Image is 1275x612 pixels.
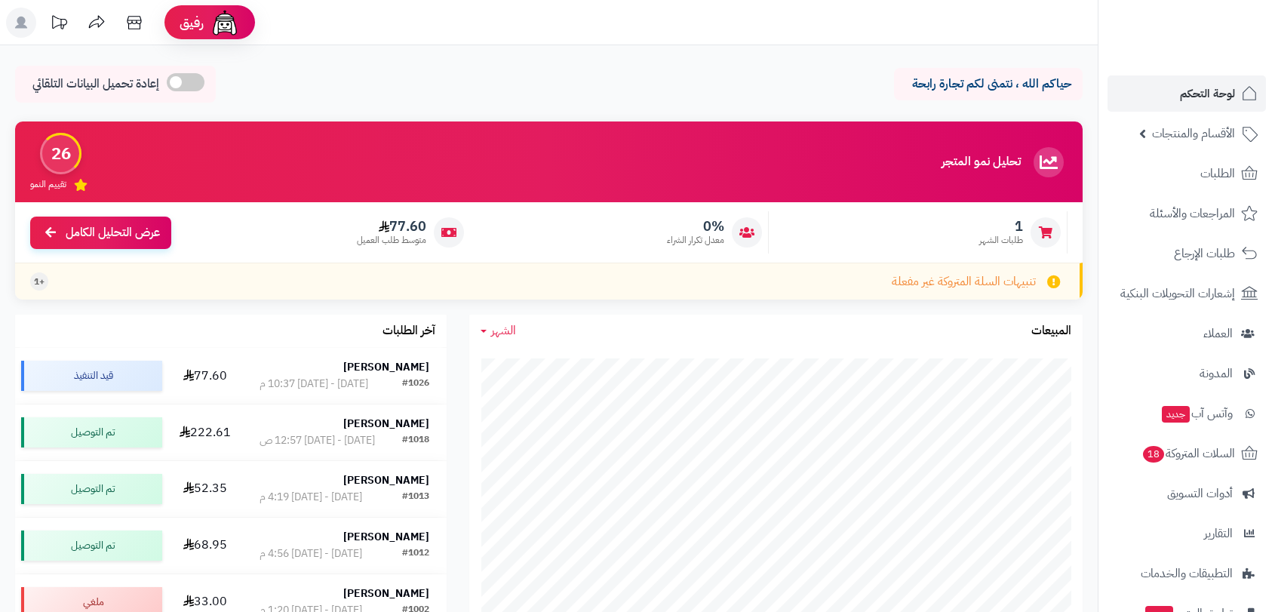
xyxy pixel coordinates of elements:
span: إعادة تحميل البيانات التلقائي [32,75,159,93]
strong: [PERSON_NAME] [343,586,429,601]
a: إشعارات التحويلات البنكية [1108,275,1266,312]
a: لوحة التحكم [1108,75,1266,112]
a: التطبيقات والخدمات [1108,555,1266,592]
span: جديد [1162,406,1190,423]
span: الشهر [491,321,516,340]
span: طلبات الإرجاع [1174,243,1235,264]
a: المدونة [1108,355,1266,392]
div: تم التوصيل [21,531,162,561]
strong: [PERSON_NAME] [343,359,429,375]
td: 68.95 [168,518,241,574]
span: متوسط طلب العميل [357,234,426,247]
div: تم التوصيل [21,417,162,447]
span: معدل تكرار الشراء [667,234,724,247]
a: أدوات التسويق [1108,475,1266,512]
div: قيد التنفيذ [21,361,162,391]
img: logo-2.png [1172,11,1261,43]
span: إشعارات التحويلات البنكية [1120,283,1235,304]
h3: آخر الطلبات [382,324,435,338]
div: #1013 [402,490,429,505]
span: 77.60 [357,218,426,235]
div: #1012 [402,546,429,561]
a: المراجعات والأسئلة [1108,195,1266,232]
h3: المبيعات [1031,324,1071,338]
span: طلبات الشهر [979,234,1023,247]
p: حياكم الله ، نتمنى لكم تجارة رابحة [905,75,1071,93]
span: 1 [979,218,1023,235]
td: 77.60 [168,348,241,404]
span: 18 [1142,445,1166,463]
span: وآتس آب [1160,403,1233,424]
a: وآتس آبجديد [1108,395,1266,432]
a: عرض التحليل الكامل [30,217,171,249]
a: طلبات الإرجاع [1108,235,1266,272]
span: المدونة [1200,363,1233,384]
span: الطلبات [1200,163,1235,184]
td: 222.61 [168,404,241,460]
a: الشهر [481,322,516,340]
strong: [PERSON_NAME] [343,529,429,545]
span: تنبيهات السلة المتروكة غير مفعلة [892,273,1036,291]
div: [DATE] - [DATE] 12:57 ص [260,433,375,448]
h3: تحليل نمو المتجر [942,155,1021,169]
div: [DATE] - [DATE] 4:56 م [260,546,362,561]
span: لوحة التحكم [1180,83,1235,104]
span: عرض التحليل الكامل [66,224,160,241]
span: 0% [667,218,724,235]
span: الأقسام والمنتجات [1152,123,1235,144]
a: الطلبات [1108,155,1266,192]
td: 52.35 [168,461,241,517]
div: تم التوصيل [21,474,162,504]
span: +1 [34,275,45,288]
a: العملاء [1108,315,1266,352]
span: أدوات التسويق [1167,483,1233,504]
span: رفيق [180,14,204,32]
div: [DATE] - [DATE] 4:19 م [260,490,362,505]
img: ai-face.png [210,8,240,38]
span: التطبيقات والخدمات [1141,563,1233,584]
strong: [PERSON_NAME] [343,416,429,432]
div: [DATE] - [DATE] 10:37 م [260,377,368,392]
a: السلات المتروكة18 [1108,435,1266,472]
strong: [PERSON_NAME] [343,472,429,488]
a: التقارير [1108,515,1266,552]
span: التقارير [1204,523,1233,544]
div: #1018 [402,433,429,448]
div: #1026 [402,377,429,392]
span: العملاء [1203,323,1233,344]
span: المراجعات والأسئلة [1150,203,1235,224]
span: السلات المتروكة [1141,443,1235,464]
span: تقييم النمو [30,178,66,191]
a: تحديثات المنصة [40,8,78,42]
